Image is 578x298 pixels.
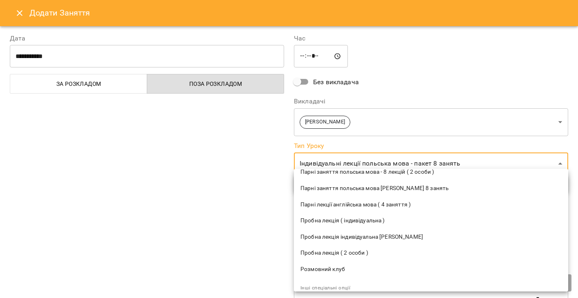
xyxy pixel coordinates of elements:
span: Парні заняття польська мова [PERSON_NAME] 8 занять [300,184,562,193]
span: Пробна лекція ( індивідуальна ) [300,217,562,225]
span: Пробна лекція індивідуальна [PERSON_NAME] [300,233,562,241]
span: Парні заняття польська мова - 8 лекцій ( 2 особи ) [300,168,562,176]
span: Розмовний клуб [300,265,562,273]
span: Пробна лекція ( 2 особи ) [300,249,562,257]
span: Парні лекції англійська мова ( 4 заняття ) [300,201,562,209]
span: Інші спеціальні опції [300,285,350,291]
